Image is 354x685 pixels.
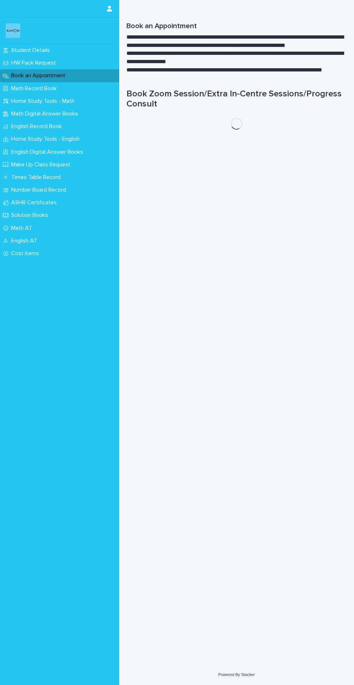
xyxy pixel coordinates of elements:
p: Math Digital Answer Books [8,110,84,117]
p: Math AT [8,225,38,232]
h1: Book an Appointment [126,22,347,30]
p: English AT [8,237,43,244]
h1: Book Zoom Session/Extra In-Centre Sessions/Progress Consult [126,89,347,110]
p: Cost Items [8,250,45,257]
p: Times Table Record [8,174,66,181]
p: English Digital Answer Books [8,149,89,156]
p: English Record Book [8,123,68,130]
p: Math Record Book [8,85,62,92]
p: ASHR Certificates [8,199,62,206]
p: Home Study Tools - Math [8,98,80,105]
p: Book an Appointment [8,72,71,79]
img: o6XkwfS7S2qhyeB9lxyF [6,23,20,38]
p: Student Details [8,47,56,54]
p: Solution Books [8,212,54,219]
p: HW Pack Request [8,60,62,66]
p: Home Study Tools - English [8,136,85,143]
p: Make Up Class Request [8,161,76,168]
a: Powered By Stacker [218,672,255,677]
p: Number Board Record [8,187,72,193]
